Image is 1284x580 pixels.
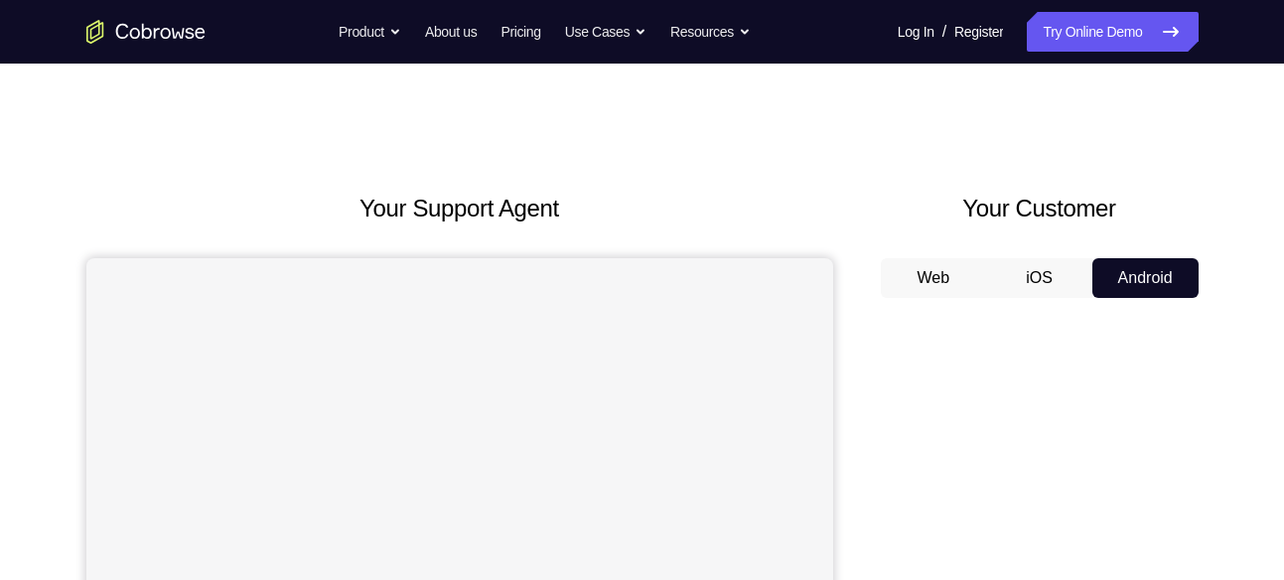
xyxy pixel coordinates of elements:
a: Pricing [500,12,540,52]
a: About us [425,12,477,52]
h2: Your Support Agent [86,191,833,226]
button: Resources [670,12,751,52]
button: Use Cases [565,12,646,52]
button: Web [881,258,987,298]
span: / [942,20,946,44]
a: Go to the home page [86,20,206,44]
a: Log In [898,12,934,52]
button: Product [339,12,401,52]
a: Try Online Demo [1027,12,1198,52]
h2: Your Customer [881,191,1199,226]
button: Android [1092,258,1199,298]
a: Register [954,12,1003,52]
button: iOS [986,258,1092,298]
